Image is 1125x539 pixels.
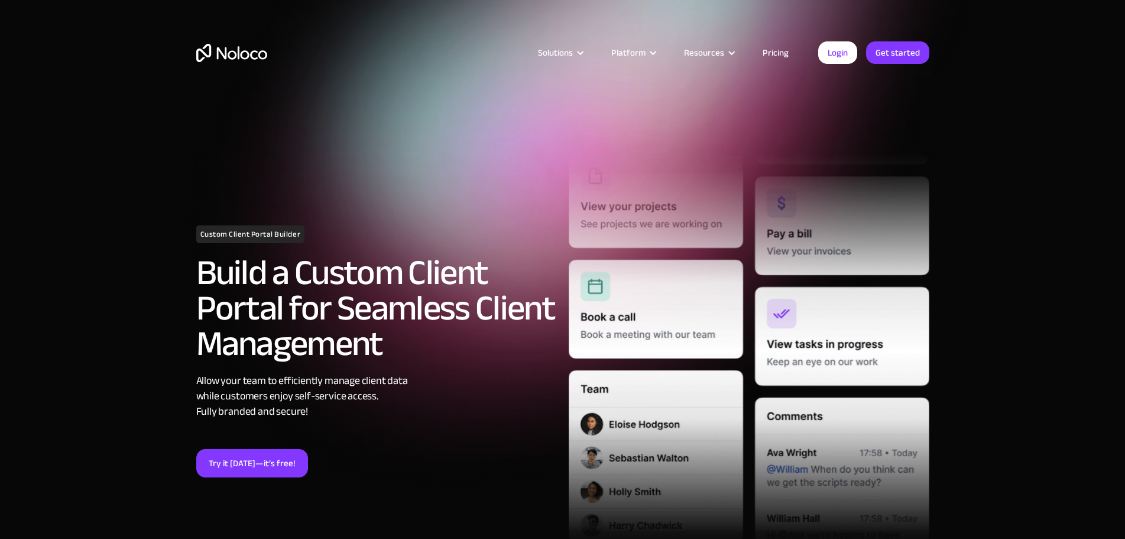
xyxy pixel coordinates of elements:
[196,255,557,362] h2: Build a Custom Client Portal for Seamless Client Management
[596,45,669,60] div: Platform
[523,45,596,60] div: Solutions
[196,225,305,243] h1: Custom Client Portal Builder
[196,449,308,477] a: Try it [DATE]—it’s free!
[196,373,557,419] div: Allow your team to efficiently manage client data while customers enjoy self-service access. Full...
[866,41,929,64] a: Get started
[748,45,803,60] a: Pricing
[538,45,573,60] div: Solutions
[669,45,748,60] div: Resources
[196,44,267,62] a: home
[611,45,646,60] div: Platform
[818,41,857,64] a: Login
[684,45,724,60] div: Resources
